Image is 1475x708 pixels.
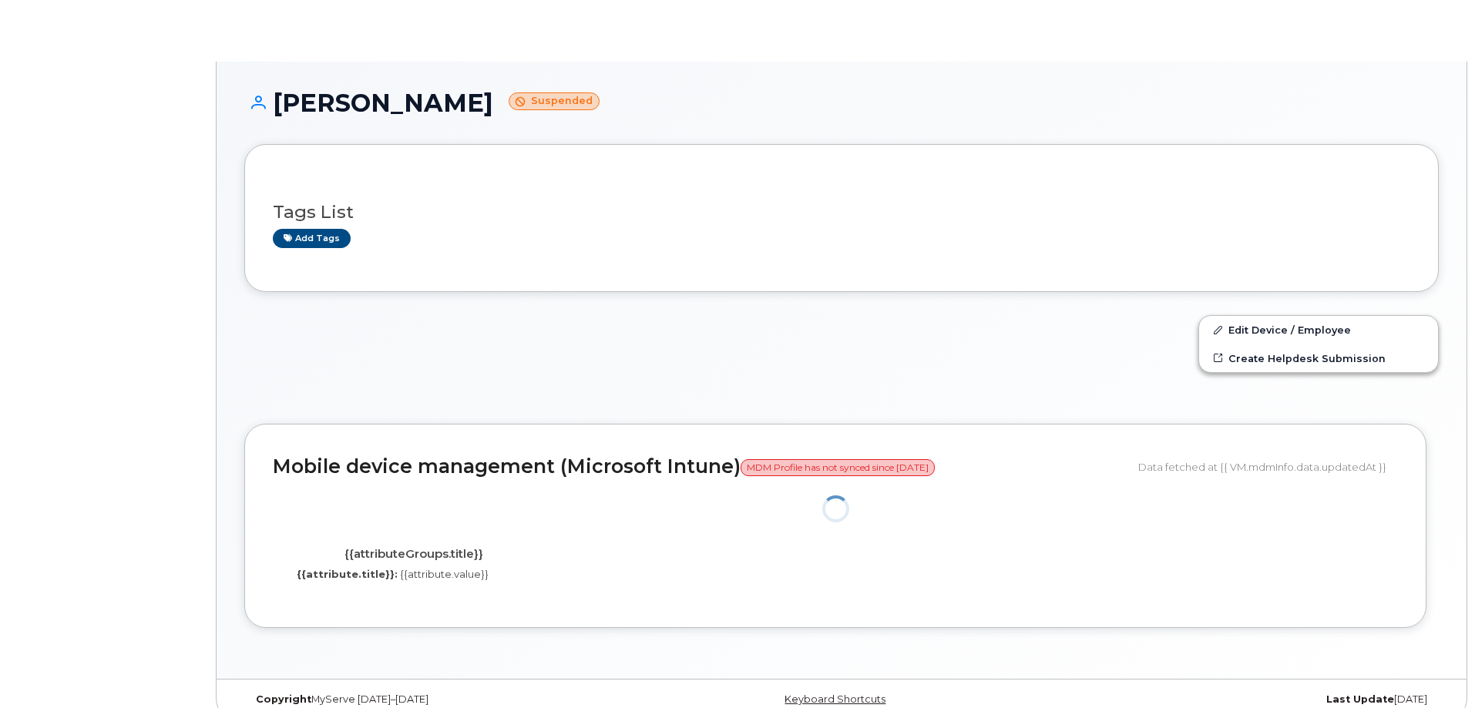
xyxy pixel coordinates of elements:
[284,548,543,561] h4: {{attributeGroups.title}}
[785,693,885,705] a: Keyboard Shortcuts
[741,459,935,476] span: MDM Profile has not synced since [DATE]
[297,567,398,582] label: {{attribute.title}}:
[1040,693,1439,706] div: [DATE]
[1138,452,1398,482] div: Data fetched at {{ VM.mdmInfo.data.updatedAt }}
[273,203,1410,222] h3: Tags List
[1199,316,1438,344] a: Edit Device / Employee
[1326,693,1394,705] strong: Last Update
[244,89,1439,116] h1: [PERSON_NAME]
[400,568,489,580] span: {{attribute.value}}
[509,92,600,110] small: Suspended
[244,693,643,706] div: MyServe [DATE]–[DATE]
[256,693,311,705] strong: Copyright
[273,456,1127,478] h2: Mobile device management (Microsoft Intune)
[273,229,351,248] a: Add tags
[1199,344,1438,372] a: Create Helpdesk Submission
